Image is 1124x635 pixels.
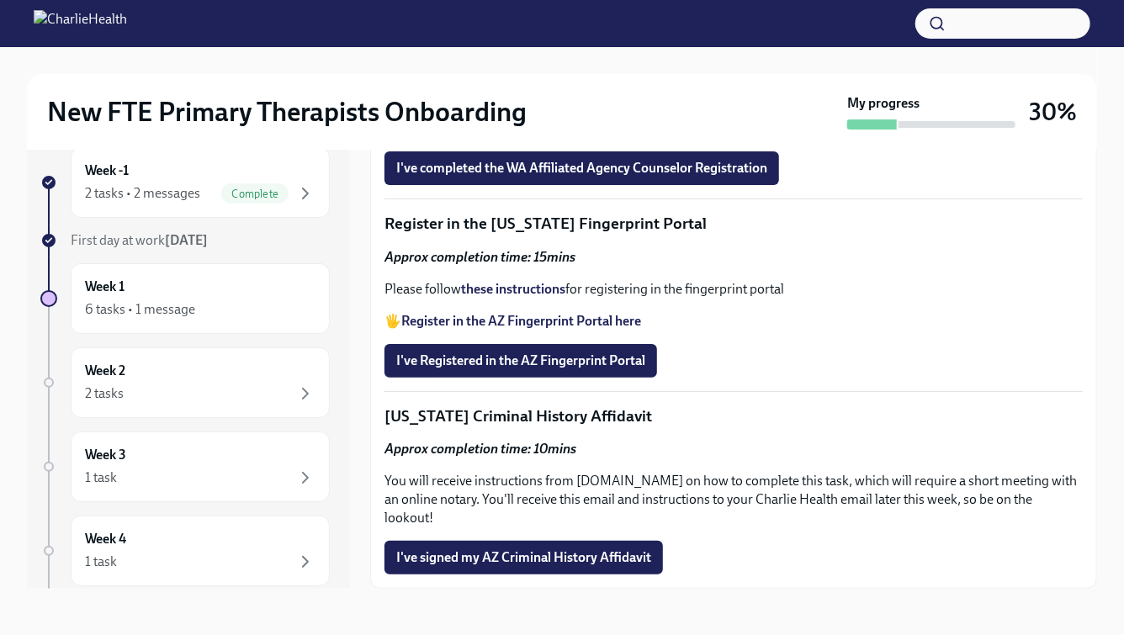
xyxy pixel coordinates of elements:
a: Week 22 tasks [40,347,330,418]
a: Week 41 task [40,516,330,586]
img: CharlieHealth [34,10,127,37]
strong: My progress [847,94,920,113]
div: 2 tasks • 2 messages [85,184,200,203]
h2: New FTE Primary Therapists Onboarding [47,95,527,129]
a: Week 16 tasks • 1 message [40,263,330,334]
h6: Week 3 [85,446,126,464]
span: I've completed the WA Affiliated Agency Counselor Registration [396,160,767,177]
button: I've Registered in the AZ Fingerprint Portal [384,344,657,378]
span: I've Registered in the AZ Fingerprint Portal [396,352,645,369]
a: Register in the AZ Fingerprint Portal here [401,313,641,329]
p: You will receive instructions from [DOMAIN_NAME] on how to complete this task, which will require... [384,472,1083,527]
h6: Week 2 [85,362,125,380]
div: 2 tasks [85,384,124,403]
h6: Week -1 [85,161,129,180]
strong: Approx completion time: 15mins [384,249,575,265]
span: Complete [221,188,289,200]
button: I've signed my AZ Criminal History Affidavit [384,541,663,574]
strong: [DATE] [165,232,208,248]
a: First day at work[DATE] [40,231,330,250]
p: Please follow for registering in the fingerprint portal [384,280,1083,299]
strong: Approx completion time: 10mins [384,441,576,457]
a: Week -12 tasks • 2 messagesComplete [40,147,330,218]
span: I've signed my AZ Criminal History Affidavit [396,549,651,566]
span: First day at work [71,232,208,248]
h6: Week 1 [85,278,125,296]
div: 1 task [85,468,117,487]
div: 1 task [85,553,117,571]
p: [US_STATE] Criminal History Affidavit [384,405,1083,427]
a: Week 31 task [40,431,330,502]
a: these instructions [461,281,565,297]
p: 🖐️ [384,312,1083,331]
button: I've completed the WA Affiliated Agency Counselor Registration [384,151,779,185]
div: 6 tasks • 1 message [85,300,195,319]
h6: Week 4 [85,530,126,548]
h3: 30% [1029,97,1077,127]
p: Register in the [US_STATE] Fingerprint Portal [384,213,1083,235]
